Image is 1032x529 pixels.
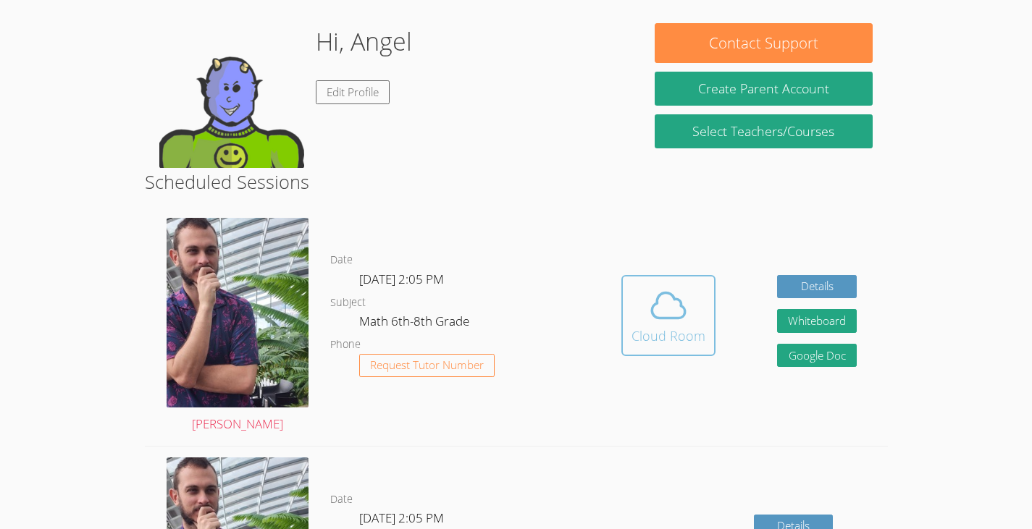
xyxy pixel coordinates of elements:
img: 20240721_091457.jpg [167,218,309,407]
button: Request Tutor Number [359,354,495,378]
a: Edit Profile [316,80,390,104]
button: Cloud Room [621,275,716,356]
button: Create Parent Account [655,72,873,106]
a: Details [777,275,857,299]
a: Google Doc [777,344,857,368]
a: [PERSON_NAME] [167,218,309,435]
div: Cloud Room [632,326,705,346]
dd: Math 6th-8th Grade [359,311,472,336]
span: Request Tutor Number [370,360,484,371]
span: [DATE] 2:05 PM [359,509,444,526]
dt: Subject [330,294,366,312]
button: Contact Support [655,23,873,63]
h2: Scheduled Sessions [145,168,888,195]
img: default.png [159,23,304,168]
button: Whiteboard [777,309,857,333]
dt: Date [330,491,353,509]
a: Select Teachers/Courses [655,114,873,148]
span: [DATE] 2:05 PM [359,271,444,287]
h1: Hi, Angel [316,23,412,60]
dt: Date [330,251,353,269]
dt: Phone [330,336,361,354]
